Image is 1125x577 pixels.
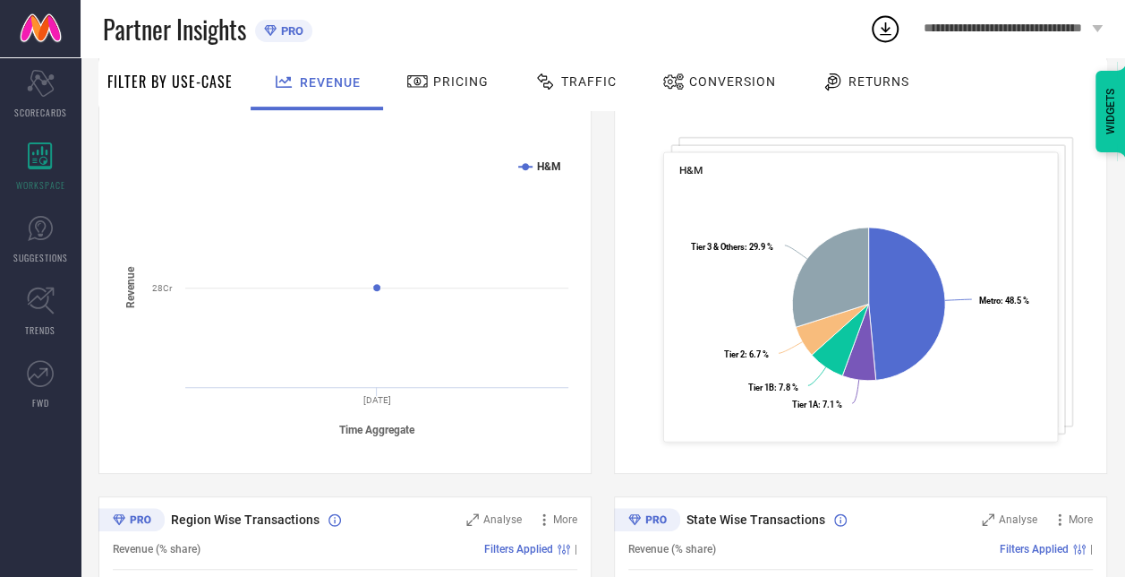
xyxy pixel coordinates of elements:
[483,513,522,526] span: Analyse
[792,400,819,409] tspan: Tier 1A
[1069,513,1093,526] span: More
[575,543,577,555] span: |
[107,71,233,92] span: Filter By Use-Case
[748,383,774,392] tspan: Tier 1B
[979,296,1029,306] text: : 48.5 %
[1090,543,1093,555] span: |
[982,513,994,526] svg: Zoom
[792,400,842,409] text: : 7.1 %
[466,513,479,526] svg: Zoom
[561,74,617,89] span: Traffic
[748,383,798,392] text: : 7.8 %
[689,74,776,89] span: Conversion
[363,395,391,405] text: [DATE]
[724,349,769,359] text: : 6.7 %
[14,106,67,119] span: SCORECARDS
[537,160,561,173] text: H&M
[124,266,137,308] tspan: Revenue
[103,11,246,47] span: Partner Insights
[300,75,361,90] span: Revenue
[171,512,320,527] span: Region Wise Transactions
[848,74,909,89] span: Returns
[32,396,49,409] span: FWD
[13,251,68,264] span: SUGGESTIONS
[277,24,303,38] span: PRO
[152,283,173,293] text: 28Cr
[679,164,703,177] span: H&M
[691,241,745,251] tspan: Tier 3 & Others
[724,349,745,359] tspan: Tier 2
[433,74,489,89] span: Pricing
[999,513,1037,526] span: Analyse
[113,543,200,555] span: Revenue (% share)
[1000,543,1069,555] span: Filters Applied
[16,178,65,192] span: WORKSPACE
[339,424,415,436] tspan: Time Aggregate
[628,543,716,555] span: Revenue (% share)
[484,543,553,555] span: Filters Applied
[979,296,1001,306] tspan: Metro
[25,323,55,337] span: TRENDS
[614,508,680,535] div: Premium
[98,508,165,535] div: Premium
[686,512,825,527] span: State Wise Transactions
[691,241,773,251] text: : 29.9 %
[553,513,577,526] span: More
[869,13,901,45] div: Open download list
